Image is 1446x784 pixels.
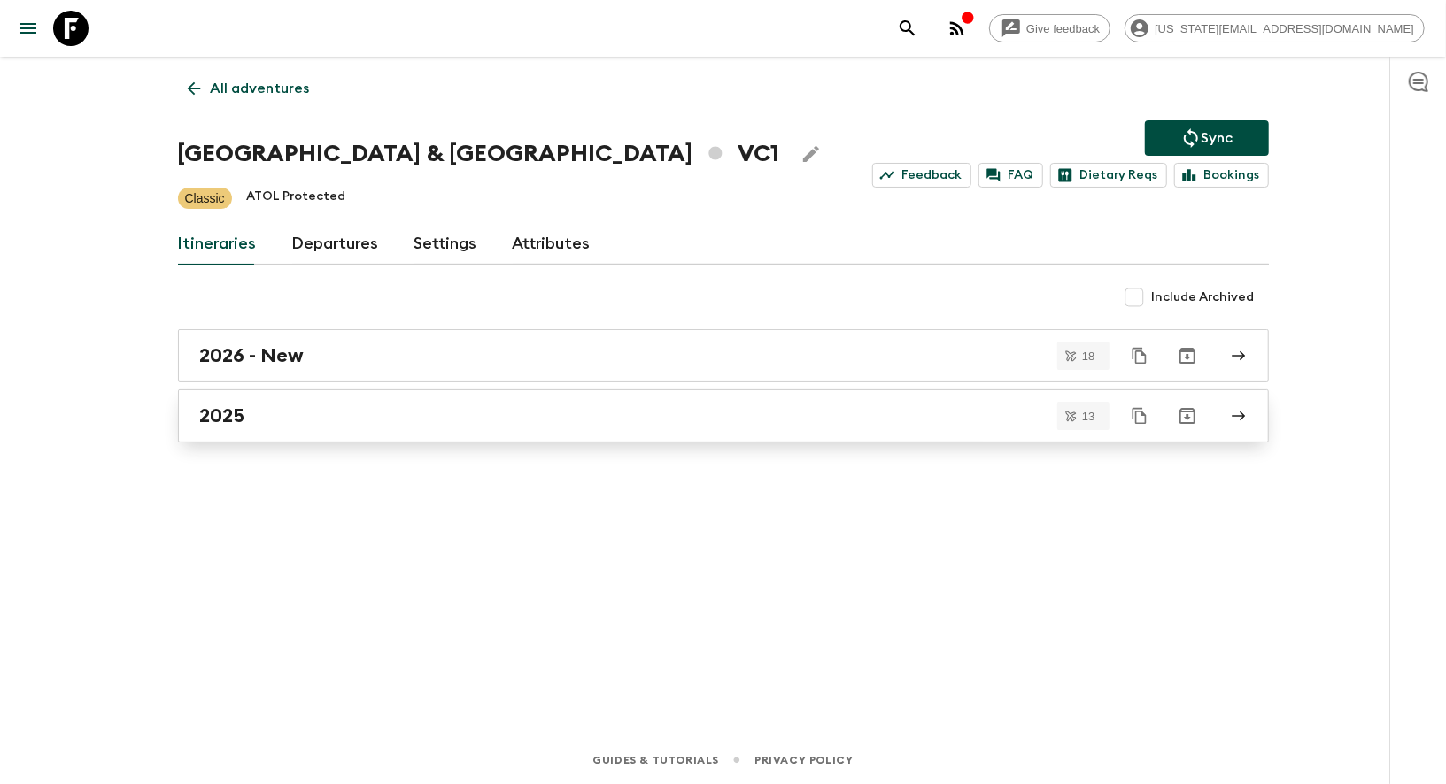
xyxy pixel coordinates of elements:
a: Attributes [513,223,591,265]
a: Privacy Policy [754,750,853,770]
h2: 2025 [200,404,245,427]
span: 18 [1071,350,1105,362]
a: FAQ [978,163,1043,188]
a: 2025 [178,389,1269,442]
h1: [GEOGRAPHIC_DATA] & [GEOGRAPHIC_DATA] VC1 [178,136,779,172]
span: [US_STATE][EMAIL_ADDRESS][DOMAIN_NAME] [1145,22,1424,35]
a: Departures [292,223,379,265]
button: Archive [1170,338,1205,373]
a: Dietary Reqs [1050,163,1167,188]
a: Bookings [1174,163,1269,188]
a: Settings [414,223,477,265]
a: Itineraries [178,223,257,265]
button: Archive [1170,398,1205,434]
button: Duplicate [1124,400,1156,432]
button: Sync adventure departures to the booking engine [1145,120,1269,156]
button: search adventures [890,11,925,46]
button: Edit Adventure Title [793,136,829,172]
button: Duplicate [1124,340,1156,372]
div: [US_STATE][EMAIL_ADDRESS][DOMAIN_NAME] [1125,14,1425,42]
span: Include Archived [1152,288,1255,306]
a: Feedback [872,163,971,188]
a: Give feedback [989,14,1110,42]
p: All adventures [211,78,310,99]
p: Classic [185,189,225,207]
h2: 2026 - New [200,344,305,367]
p: Sync [1202,127,1233,149]
a: All adventures [178,71,320,106]
a: Guides & Tutorials [592,750,719,770]
span: 13 [1071,411,1105,422]
p: ATOL Protected [246,188,345,209]
button: menu [11,11,46,46]
a: 2026 - New [178,329,1269,382]
span: Give feedback [1017,22,1110,35]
